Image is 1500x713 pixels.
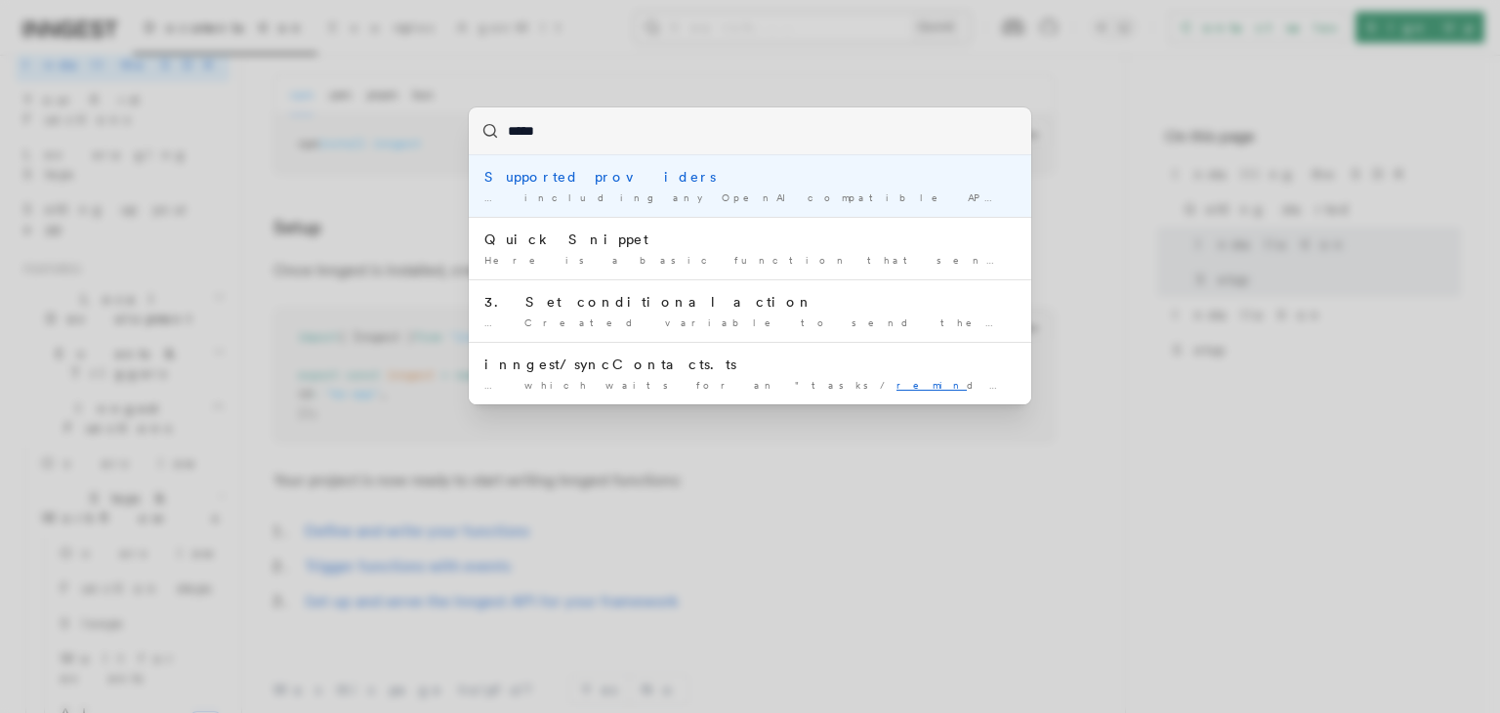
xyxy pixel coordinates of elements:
div: inngest/syncContacts.ts [484,355,1016,374]
div: 3. Set conditional action [484,292,1016,312]
div: … including any OpenAI compatible API such as Perplexity i [484,190,1016,205]
div: Here is a basic function that sends a der to … [484,253,1016,268]
div: … which waits for an "tasks/ der.deleted" event to be … [484,378,1016,393]
mark: remin [896,379,967,391]
div: … Created variable to send the der email if the user … [484,315,1016,330]
div: Quick Snippet [484,230,1016,249]
div: Supported providers [484,167,1016,187]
